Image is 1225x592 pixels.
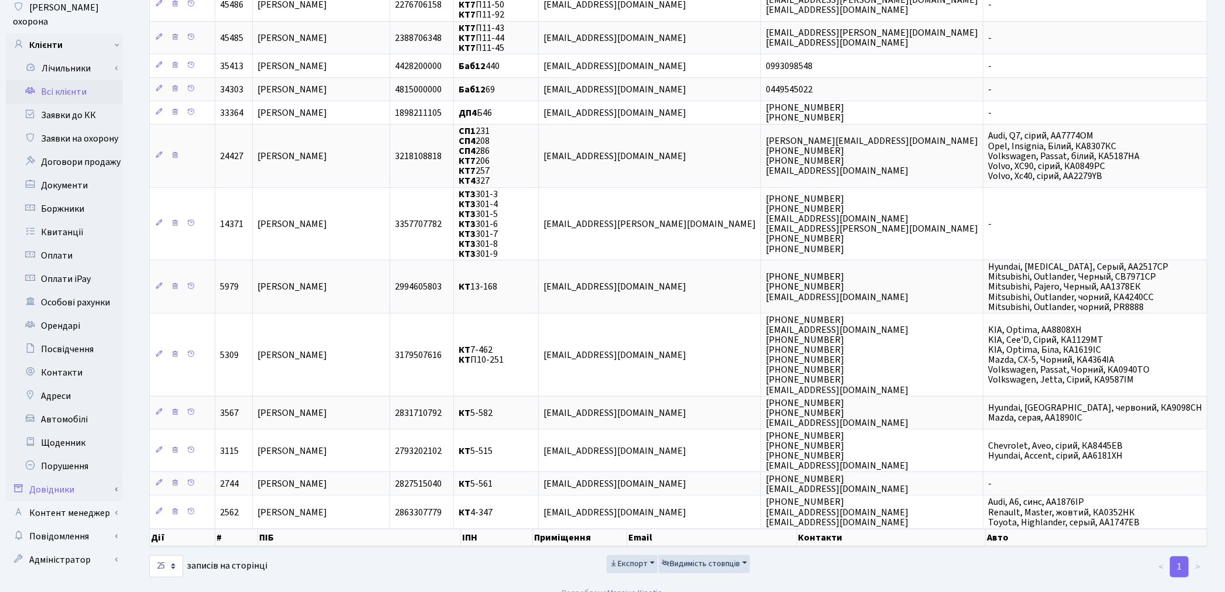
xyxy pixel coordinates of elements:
label: записів на сторінці [149,555,267,577]
b: КТ3 [459,208,476,221]
span: [PERSON_NAME] [257,106,327,119]
a: Документи [6,174,123,197]
span: 2793202102 [395,445,442,457]
span: Audi, A6, синс, АА1876ІР Renault, Master, жовтий, КА0352НК Toyota, Highlander, серый, АА1747ЕВ [988,496,1140,529]
span: [EMAIL_ADDRESS][DOMAIN_NAME] [543,407,686,419]
span: [EMAIL_ADDRESS][PERSON_NAME][DOMAIN_NAME] [543,218,756,230]
b: КТ [459,445,470,457]
span: - [988,83,992,96]
span: П11-43 П11-44 П11-45 [459,22,504,54]
b: КТ3 [459,238,476,250]
span: 3357707782 [395,218,442,230]
span: 5309 [220,349,239,362]
span: 2562 [220,506,239,519]
a: Заявки на охорону [6,127,123,150]
span: [EMAIL_ADDRESS][DOMAIN_NAME] [543,445,686,457]
b: КТ7 [459,154,476,167]
span: [PERSON_NAME] [257,281,327,294]
span: 7-462 П10-251 [459,343,504,366]
b: КТ [459,343,470,356]
b: КТ7 [459,22,476,35]
b: КТ [459,478,470,491]
a: Орендарі [6,314,123,338]
span: 2388706348 [395,32,442,44]
b: КТ [459,407,470,419]
a: Посвідчення [6,338,123,361]
span: 3115 [220,445,239,457]
a: Боржники [6,197,123,221]
span: Б46 [459,106,492,119]
span: [EMAIL_ADDRESS][PERSON_NAME][DOMAIN_NAME] [EMAIL_ADDRESS][DOMAIN_NAME] [766,26,978,49]
b: СП4 [459,144,476,157]
span: 5-515 [459,445,493,457]
span: [PERSON_NAME][EMAIL_ADDRESS][DOMAIN_NAME] [PHONE_NUMBER] [PHONE_NUMBER] [EMAIL_ADDRESS][DOMAIN_NAME] [766,135,978,177]
span: [EMAIL_ADDRESS][DOMAIN_NAME] [543,150,686,163]
span: 5979 [220,281,239,294]
th: ПІБ [258,529,461,546]
b: КТ7 [459,32,476,44]
button: Експорт [607,555,658,573]
span: 34303 [220,83,243,96]
th: Приміщення [533,529,627,546]
span: [PERSON_NAME] [257,218,327,230]
span: 440 [459,60,500,73]
b: КТ3 [459,218,476,230]
b: КТ [459,353,470,366]
span: [EMAIL_ADDRESS][DOMAIN_NAME] [543,506,686,519]
b: КТ3 [459,188,476,201]
a: Всі клієнти [6,80,123,104]
span: [EMAIL_ADDRESS][DOMAIN_NAME] [543,83,686,96]
a: Лічильники [13,57,123,80]
span: 0993098548 [766,60,813,73]
b: КТ7 [459,9,476,22]
b: Баб12 [459,83,486,96]
span: 301-3 301-4 301-5 301-6 301-7 301-8 301-9 [459,188,498,261]
span: KIA, Optima, АА8808ХН KIA, Cee'D, Сірий, КА1129МТ KIA, Optima, Біла, КА1619ІС Mazda, CX-5, Чорний... [988,323,1150,387]
span: [PERSON_NAME] [257,32,327,44]
span: 4428200000 [395,60,442,73]
span: [EMAIL_ADDRESS][DOMAIN_NAME] [543,106,686,119]
span: Видимість стовпців [662,558,740,570]
span: [EMAIL_ADDRESS][DOMAIN_NAME] [543,349,686,362]
span: [EMAIL_ADDRESS][DOMAIN_NAME] [543,32,686,44]
b: КТ [459,281,470,294]
span: 231 208 286 206 257 327 [459,125,490,188]
b: СП1 [459,125,476,137]
span: 3218108818 [395,150,442,163]
span: [PHONE_NUMBER] [PHONE_NUMBER] [EMAIL_ADDRESS][DOMAIN_NAME] [766,270,909,303]
b: КТ3 [459,198,476,211]
span: 14371 [220,218,243,230]
th: Email [627,529,797,546]
b: КТ4 [459,175,476,188]
a: Адміністратор [6,548,123,572]
span: - [988,218,992,230]
span: 3179507616 [395,349,442,362]
span: 24427 [220,150,243,163]
span: 5-561 [459,478,493,491]
span: 69 [459,83,495,96]
span: [EMAIL_ADDRESS][DOMAIN_NAME] [543,60,686,73]
span: 1898211105 [395,106,442,119]
a: Контент менеджер [6,501,123,525]
a: Автомобілі [6,408,123,431]
th: ІПН [461,529,533,546]
a: Договори продажу [6,150,123,174]
span: [PERSON_NAME] [257,506,327,519]
b: КТ3 [459,228,476,240]
span: Chevrolet, Aveo, сірий, КА8445ЕВ Hyundai, Accent, сірий, АА6181ХН [988,439,1123,462]
span: [PHONE_NUMBER] [PHONE_NUMBER] [766,101,844,124]
a: Повідомлення [6,525,123,548]
a: Квитанції [6,221,123,244]
a: Особові рахунки [6,291,123,314]
a: 1 [1170,556,1189,577]
b: КТ7 [459,164,476,177]
select: записів на сторінці [149,555,183,577]
a: Адреси [6,384,123,408]
a: Оплати [6,244,123,267]
span: [PHONE_NUMBER] [PHONE_NUMBER] [EMAIL_ADDRESS][DOMAIN_NAME] [EMAIL_ADDRESS][PERSON_NAME][DOMAIN_NA... [766,192,978,256]
span: 2831710792 [395,407,442,419]
a: Довідники [6,478,123,501]
span: 4-347 [459,506,493,519]
span: [PHONE_NUMBER] [EMAIL_ADDRESS][DOMAIN_NAME] [766,473,909,495]
span: [PERSON_NAME] [257,349,327,362]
